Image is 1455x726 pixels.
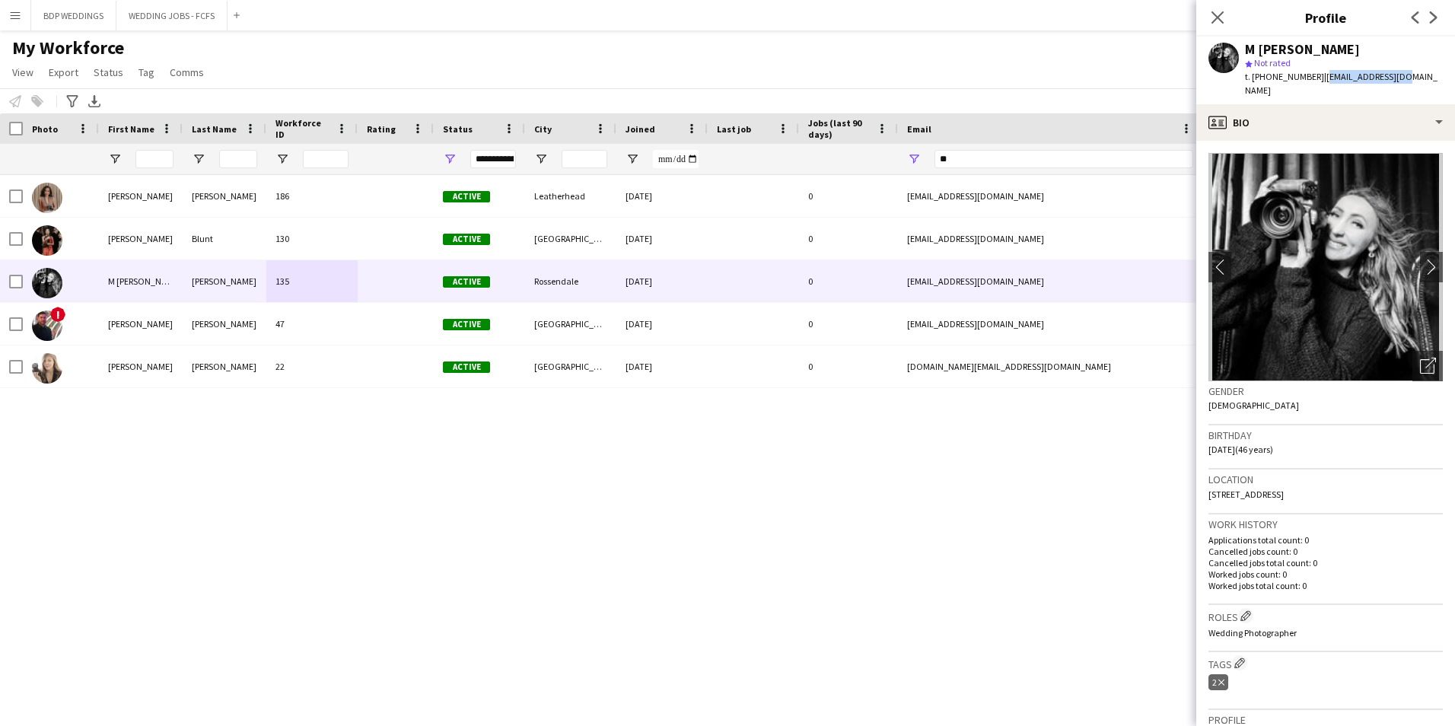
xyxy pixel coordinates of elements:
button: WEDDING JOBS - FCFS [116,1,228,30]
div: Rossendale [525,260,616,302]
h3: Roles [1208,608,1443,624]
h3: Profile [1196,8,1455,27]
input: Workforce ID Filter Input [303,150,349,168]
div: 0 [799,260,898,302]
div: [PERSON_NAME] [183,175,266,217]
div: [EMAIL_ADDRESS][DOMAIN_NAME] [898,260,1202,302]
p: Cancelled jobs total count: 0 [1208,557,1443,568]
h3: Location [1208,473,1443,486]
img: Crew avatar or photo [1208,153,1443,381]
h3: Gender [1208,384,1443,398]
span: First Name [108,123,154,135]
span: | [EMAIL_ADDRESS][DOMAIN_NAME] [1245,71,1437,96]
div: [GEOGRAPHIC_DATA] [525,345,616,387]
span: Status [94,65,123,79]
button: Open Filter Menu [907,152,921,166]
span: Workforce ID [275,117,330,140]
a: Comms [164,62,210,82]
button: BDP WEDDINGS [31,1,116,30]
div: [DATE] [616,345,708,387]
img: Olga Byrne [32,353,62,384]
div: [PERSON_NAME] [99,345,183,387]
input: Email Filter Input [934,150,1193,168]
span: Active [443,361,490,373]
div: 186 [266,175,358,217]
div: Leatherhead [525,175,616,217]
div: Open photos pop-in [1412,351,1443,381]
span: Active [443,276,490,288]
img: Michael Amoroso [32,310,62,341]
input: First Name Filter Input [135,150,174,168]
div: 0 [799,218,898,260]
div: 0 [799,345,898,387]
div: [EMAIL_ADDRESS][DOMAIN_NAME] [898,303,1202,345]
span: Status [443,123,473,135]
div: 0 [799,303,898,345]
p: Cancelled jobs count: 0 [1208,546,1443,557]
span: [DATE] (46 years) [1208,444,1273,455]
a: Export [43,62,84,82]
span: ! [50,307,65,322]
div: [DOMAIN_NAME][EMAIL_ADDRESS][DOMAIN_NAME] [898,345,1202,387]
img: Jasmine Simmons [32,183,62,213]
span: View [12,65,33,79]
div: [DATE] [616,303,708,345]
div: [GEOGRAPHIC_DATA] [525,303,616,345]
div: [PERSON_NAME] [183,260,266,302]
div: [DATE] [616,260,708,302]
app-action-btn: Export XLSX [85,92,103,110]
div: [DATE] [616,218,708,260]
div: M [PERSON_NAME] [1245,43,1360,56]
span: Active [443,319,490,330]
span: Not rated [1254,57,1291,68]
button: Open Filter Menu [275,152,289,166]
span: Jobs (last 90 days) [808,117,871,140]
span: Last Name [192,123,237,135]
div: 0 [799,175,898,217]
span: t. [PHONE_NUMBER] [1245,71,1324,82]
div: 130 [266,218,358,260]
p: Applications total count: 0 [1208,534,1443,546]
input: Last Name Filter Input [219,150,257,168]
span: [DEMOGRAPHIC_DATA] [1208,400,1299,411]
span: Last job [717,123,751,135]
div: 2 [1208,674,1228,690]
div: [PERSON_NAME] [183,345,266,387]
div: [PERSON_NAME] [99,175,183,217]
span: Photo [32,123,58,135]
div: M [PERSON_NAME] [99,260,183,302]
input: City Filter Input [562,150,607,168]
button: Open Filter Menu [108,152,122,166]
span: Wedding Photographer [1208,627,1297,638]
img: M Joanna Wesolowski [32,268,62,298]
a: Status [88,62,129,82]
div: [GEOGRAPHIC_DATA] [525,218,616,260]
span: Tag [138,65,154,79]
div: Blunt [183,218,266,260]
button: Open Filter Menu [534,152,548,166]
span: [STREET_ADDRESS] [1208,489,1284,500]
span: Active [443,234,490,245]
div: Bio [1196,104,1455,141]
button: Open Filter Menu [192,152,205,166]
input: Joined Filter Input [653,150,699,168]
span: Export [49,65,78,79]
div: 47 [266,303,358,345]
div: [EMAIL_ADDRESS][DOMAIN_NAME] [898,218,1202,260]
span: My Workforce [12,37,124,59]
span: City [534,123,552,135]
h3: Birthday [1208,428,1443,442]
a: View [6,62,40,82]
span: Joined [626,123,655,135]
img: Libby Blunt [32,225,62,256]
span: Rating [367,123,396,135]
p: Worked jobs total count: 0 [1208,580,1443,591]
div: [PERSON_NAME] [99,218,183,260]
span: Email [907,123,931,135]
div: [PERSON_NAME] [99,303,183,345]
div: [PERSON_NAME] [183,303,266,345]
div: [EMAIL_ADDRESS][DOMAIN_NAME] [898,175,1202,217]
a: Tag [132,62,161,82]
div: 135 [266,260,358,302]
span: Comms [170,65,204,79]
